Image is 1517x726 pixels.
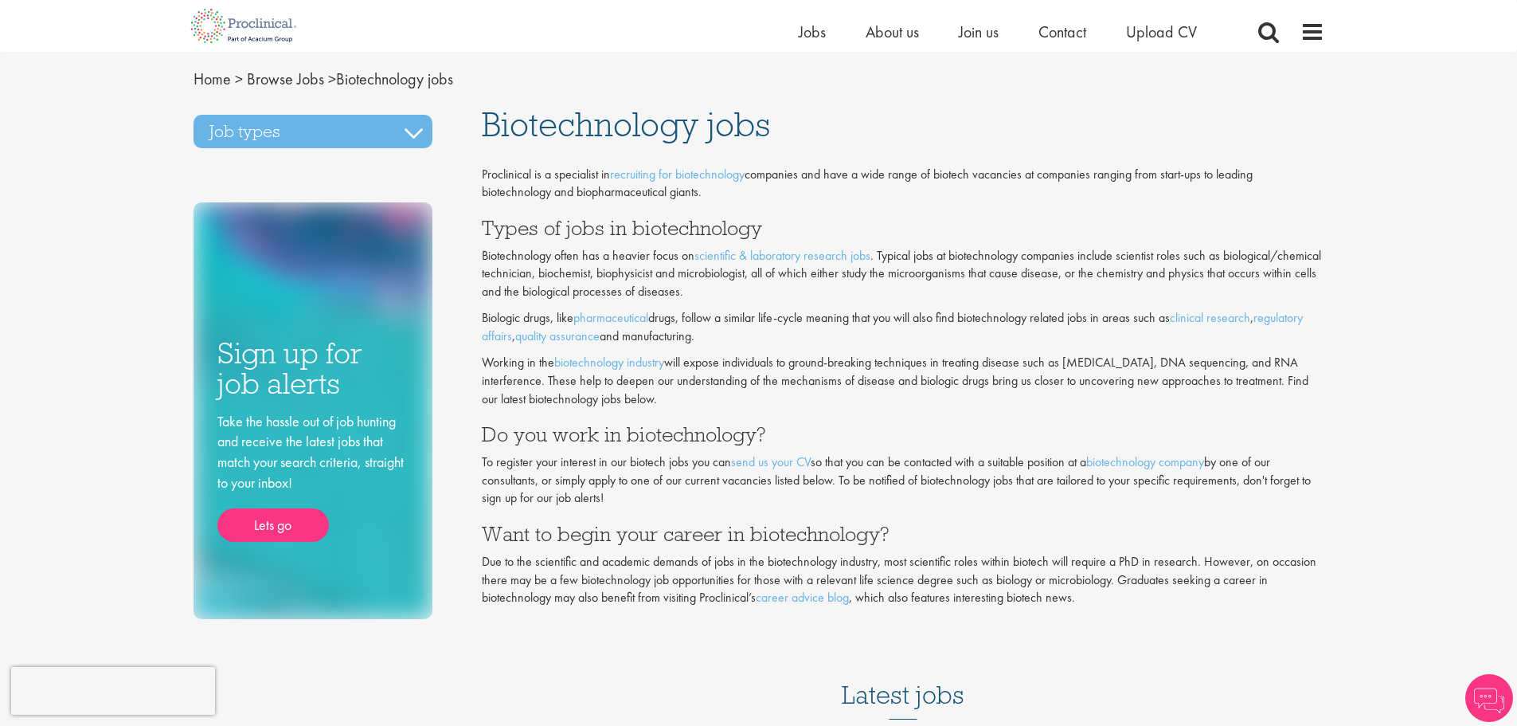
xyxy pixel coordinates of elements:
[515,328,600,344] a: quality assurance
[482,103,770,146] span: Biotechnology jobs
[247,69,324,89] a: breadcrumb link to Browse Jobs
[482,166,1324,202] p: Proclinical is a specialist in companies and have a wide range of biotech vacancies at companies ...
[482,166,1324,608] div: Biotechnology often has a heavier focus on . Typical jobs at biotechnology companies include scie...
[482,309,1324,346] p: Biologic drugs, like drugs, follow a similar life-cycle meaning that you will also find biotechno...
[328,69,336,89] span: >
[482,424,1324,445] h3: Do you work in biotechnology?
[194,69,231,89] a: breadcrumb link to Home
[1038,22,1086,42] a: Contact
[482,524,1324,544] h3: Want to begin your career in biotechnology?
[842,642,964,720] h3: Latest jobs
[194,115,432,148] h3: Job types
[1465,674,1513,722] img: Chatbot
[217,411,409,543] div: Take the hassle out of job hunting and receive the latest jobs that match your search criteria, s...
[482,453,1324,508] p: To register your interest in our biotech jobs you can so that you can be contacted with a suitabl...
[482,354,1324,409] p: Working in the will expose individuals to ground-breaking techniques in treating disease such as ...
[756,589,849,606] a: career advice blog
[217,338,409,399] h3: Sign up for job alerts
[482,309,1303,344] a: regulatory affairs
[959,22,999,42] a: Join us
[694,247,870,264] a: scientific & laboratory research jobs
[11,667,215,715] iframe: reCAPTCHA
[1086,453,1204,470] a: biotechnology company
[217,508,329,542] a: Lets go
[1170,309,1250,326] a: clinical research
[799,22,826,42] a: Jobs
[866,22,919,42] a: About us
[1126,22,1197,42] a: Upload CV
[573,309,648,326] a: pharmaceutical
[610,166,745,182] a: recruiting for biotechnology
[731,453,811,470] a: send us your CV
[235,69,243,89] span: >
[194,69,453,89] span: Biotechnology jobs
[554,354,664,371] a: biotechnology industry
[482,218,1324,238] h3: Types of jobs in biotechnology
